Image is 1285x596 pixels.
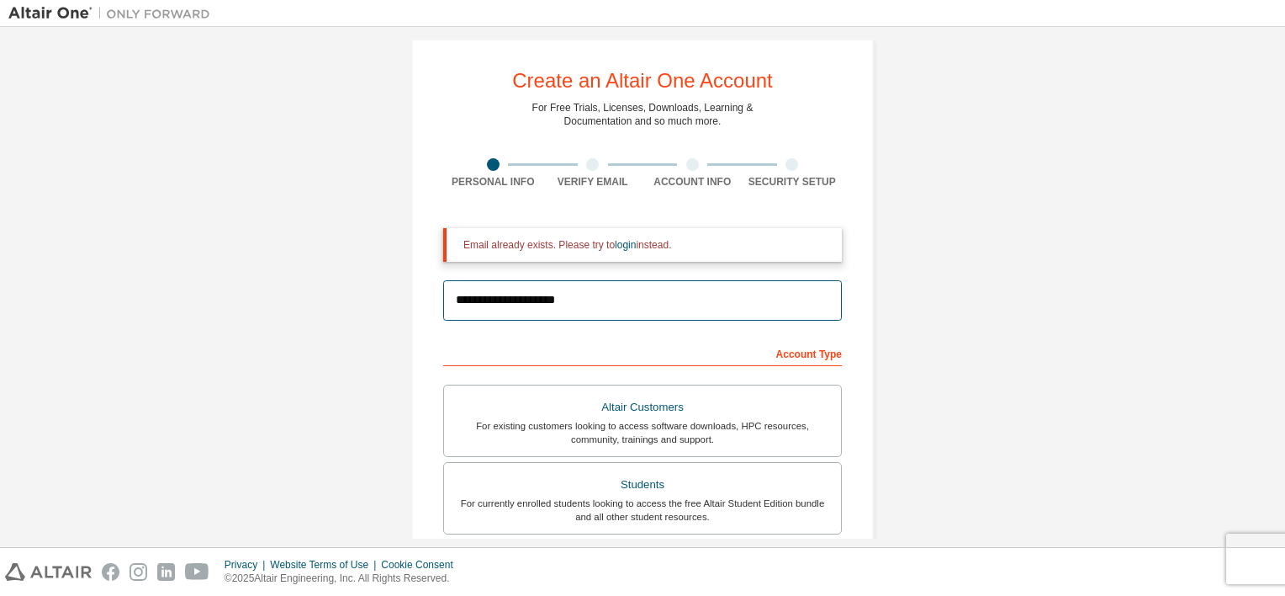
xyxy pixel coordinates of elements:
div: For existing customers looking to access software downloads, HPC resources, community, trainings ... [454,419,831,446]
div: Students [454,473,831,497]
img: youtube.svg [185,563,209,581]
a: login [615,239,636,251]
div: For Free Trials, Licenses, Downloads, Learning & Documentation and so much more. [532,101,754,128]
img: Altair One [8,5,219,22]
div: Account Type [443,339,842,366]
img: linkedin.svg [157,563,175,581]
div: Website Terms of Use [270,558,381,572]
div: Email already exists. Please try to instead. [463,238,828,252]
div: Altair Customers [454,396,831,419]
div: Create an Altair One Account [512,71,773,91]
div: For currently enrolled students looking to access the free Altair Student Edition bundle and all ... [454,497,831,524]
div: Verify Email [543,175,643,189]
div: Cookie Consent [381,558,463,572]
img: altair_logo.svg [5,563,92,581]
p: © 2025 Altair Engineering, Inc. All Rights Reserved. [225,572,463,586]
img: facebook.svg [102,563,119,581]
img: instagram.svg [130,563,147,581]
div: Personal Info [443,175,543,189]
div: Security Setup [743,175,843,189]
div: Account Info [642,175,743,189]
div: Privacy [225,558,270,572]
